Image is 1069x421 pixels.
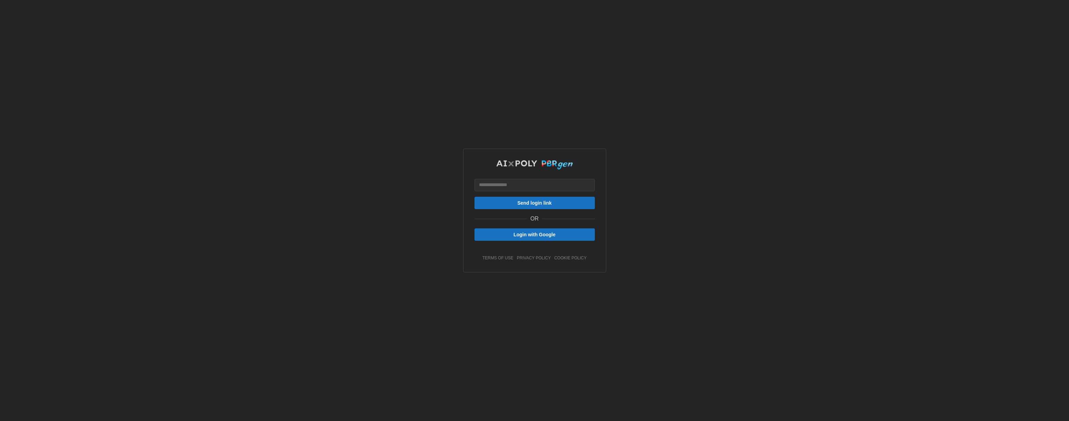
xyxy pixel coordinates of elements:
button: Login with Google [474,228,595,241]
span: Login with Google [513,229,555,240]
a: terms of use [482,255,513,261]
button: Send login link [474,197,595,209]
p: OR [531,215,539,223]
a: privacy policy [517,255,551,261]
span: Send login link [517,197,552,209]
img: AIxPoly PBRgen [496,160,573,170]
a: cookie policy [554,255,587,261]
